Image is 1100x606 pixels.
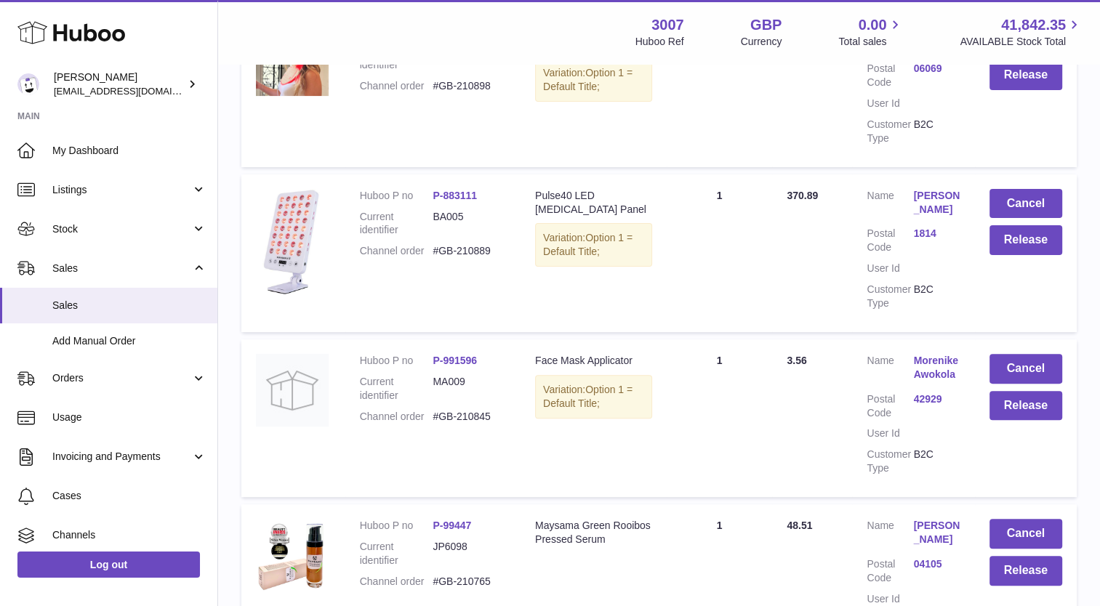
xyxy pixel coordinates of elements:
[360,540,433,567] dt: Current identifier
[360,189,433,203] dt: Huboo P no
[960,35,1083,49] span: AVAILABLE Stock Total
[913,227,960,241] a: 1814
[535,519,652,546] div: Maysama Green Rooibos Pressed Serum
[913,189,960,217] a: [PERSON_NAME]
[913,448,960,475] dd: B2C
[867,227,913,254] dt: Postal Code
[17,552,200,578] a: Log out
[433,575,506,589] dd: #GB-210765
[867,354,913,385] dt: Name
[913,392,960,406] a: 42929
[52,528,206,542] span: Channels
[52,450,191,464] span: Invoicing and Payments
[433,210,506,238] dd: BA005
[667,339,773,497] td: 1
[52,183,191,197] span: Listings
[360,79,433,93] dt: Channel order
[54,85,214,97] span: [EMAIL_ADDRESS][DOMAIN_NAME]
[989,189,1062,219] button: Cancel
[433,244,506,258] dd: #GB-210889
[787,520,812,531] span: 48.51
[433,375,506,403] dd: MA009
[535,354,652,368] div: Face Mask Applicator
[913,354,960,381] a: Morenike Awokola
[989,354,1062,384] button: Cancel
[543,67,633,92] span: Option 1 = Default Title;
[867,118,913,145] dt: Customer Type
[360,210,433,238] dt: Current identifier
[913,118,960,145] dd: B2C
[360,354,433,368] dt: Huboo P no
[989,60,1062,90] button: Release
[867,592,913,606] dt: User Id
[543,232,633,257] span: Option 1 = Default Title;
[651,15,684,35] strong: 3007
[433,190,477,201] a: P-883111
[433,355,477,366] a: P-991596
[913,557,960,571] a: 04105
[52,489,206,503] span: Cases
[535,375,652,419] div: Variation:
[989,556,1062,586] button: Release
[867,427,913,440] dt: User Id
[256,189,329,296] img: 30071705049774.JPG
[867,392,913,420] dt: Postal Code
[433,540,506,567] dd: JP6098
[635,35,684,49] div: Huboo Ref
[989,519,1062,549] button: Cancel
[535,189,652,217] div: Pulse40 LED [MEDICAL_DATA] Panel
[867,557,913,585] dt: Postal Code
[867,283,913,310] dt: Customer Type
[913,62,960,76] a: 06069
[52,262,191,275] span: Sales
[667,174,773,332] td: 1
[989,225,1062,255] button: Release
[913,519,960,546] a: [PERSON_NAME]
[667,9,773,166] td: 1
[52,371,191,385] span: Orders
[989,391,1062,421] button: Release
[360,244,433,258] dt: Channel order
[913,283,960,310] dd: B2C
[360,519,433,533] dt: Huboo P no
[17,73,39,95] img: bevmay@maysama.com
[838,35,903,49] span: Total sales
[433,79,506,93] dd: #GB-210898
[52,299,206,312] span: Sales
[535,58,652,102] div: Variation:
[433,410,506,424] dd: #GB-210845
[360,410,433,424] dt: Channel order
[867,262,913,275] dt: User Id
[867,189,913,220] dt: Name
[867,97,913,110] dt: User Id
[543,384,633,409] span: Option 1 = Default Title;
[1001,15,1066,35] span: 41,842.35
[741,35,782,49] div: Currency
[787,355,806,366] span: 3.56
[535,223,652,267] div: Variation:
[52,222,191,236] span: Stock
[750,15,782,35] strong: GBP
[256,519,329,591] img: 30071627552388.png
[52,144,206,158] span: My Dashboard
[256,354,329,427] img: no-photo.jpg
[433,520,471,531] a: P-99447
[838,15,903,49] a: 0.00 Total sales
[52,334,206,348] span: Add Manual Order
[867,448,913,475] dt: Customer Type
[867,62,913,89] dt: Postal Code
[867,519,913,550] dt: Name
[52,411,206,424] span: Usage
[859,15,887,35] span: 0.00
[360,375,433,403] dt: Current identifier
[960,15,1083,49] a: 41,842.35 AVAILABLE Stock Total
[360,575,433,589] dt: Channel order
[54,70,185,98] div: [PERSON_NAME]
[787,190,818,201] span: 370.89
